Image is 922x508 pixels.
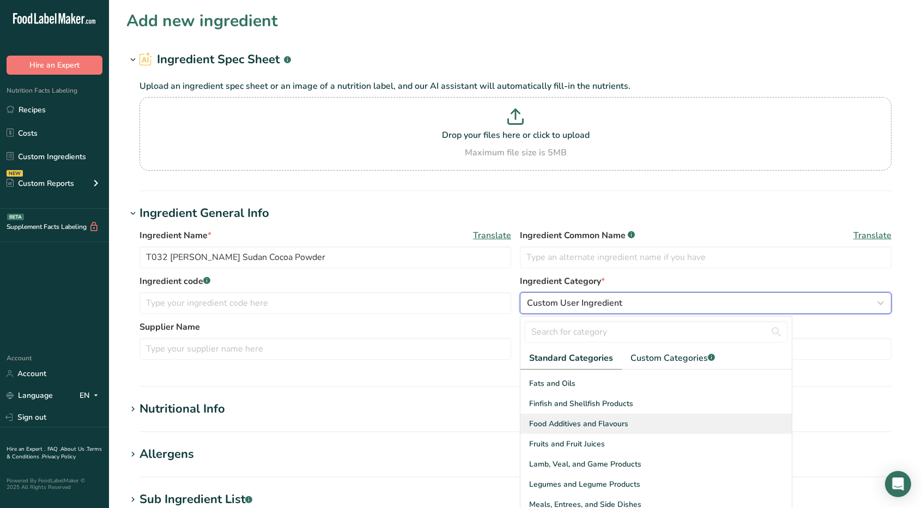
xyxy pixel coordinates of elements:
a: Privacy Policy [42,453,76,461]
span: Custom User Ingredient [527,297,622,310]
span: Food Additives and Flavours [529,418,628,430]
span: Translate [473,229,511,242]
span: Ingredient Common Name [520,229,635,242]
a: Language [7,386,53,405]
span: Fats and Oils [529,378,575,389]
span: Legumes and Legume Products [529,479,640,490]
input: Type your ingredient name here [139,246,511,268]
div: Nutritional Info [139,400,225,418]
button: Custom User Ingredient [520,292,891,314]
h1: Add new ingredient [126,9,278,33]
label: Supplier Name [139,320,511,334]
span: Translate [853,229,891,242]
input: Type your ingredient code here [139,292,511,314]
span: Finfish and Shellfish Products [529,398,633,409]
div: Maximum file size is 5MB [142,146,889,159]
input: Type your supplier name here [139,338,511,360]
p: Upload an ingredient spec sheet or an image of a nutrition label, and our AI assistant will autom... [139,80,891,93]
div: NEW [7,170,23,177]
span: Lamb, Veal, and Game Products [529,458,641,470]
span: Standard Categories [529,352,613,365]
input: Search for category [525,321,787,343]
input: Type an alternate ingredient name if you have [520,246,891,268]
a: Hire an Expert . [7,445,45,453]
div: Ingredient General Info [139,204,269,222]
a: FAQ . [47,445,60,453]
div: Powered By FoodLabelMaker © 2025 All Rights Reserved [7,477,102,491]
label: Ingredient code [139,275,511,288]
button: Hire an Expert [7,56,102,75]
div: Open Intercom Messenger [885,471,911,497]
div: EN [80,389,102,402]
label: Ingredient Category [520,275,891,288]
span: Ingredient Name [139,229,211,242]
a: Terms & Conditions . [7,445,102,461]
div: Custom Reports [7,178,74,189]
div: BETA [7,214,24,220]
h2: Ingredient Spec Sheet [139,51,291,69]
span: Custom Categories [630,352,715,365]
div: Allergens [139,445,194,463]
a: About Us . [60,445,87,453]
span: Fruits and Fruit Juices [529,438,605,450]
p: Drop your files here or click to upload [142,129,889,142]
